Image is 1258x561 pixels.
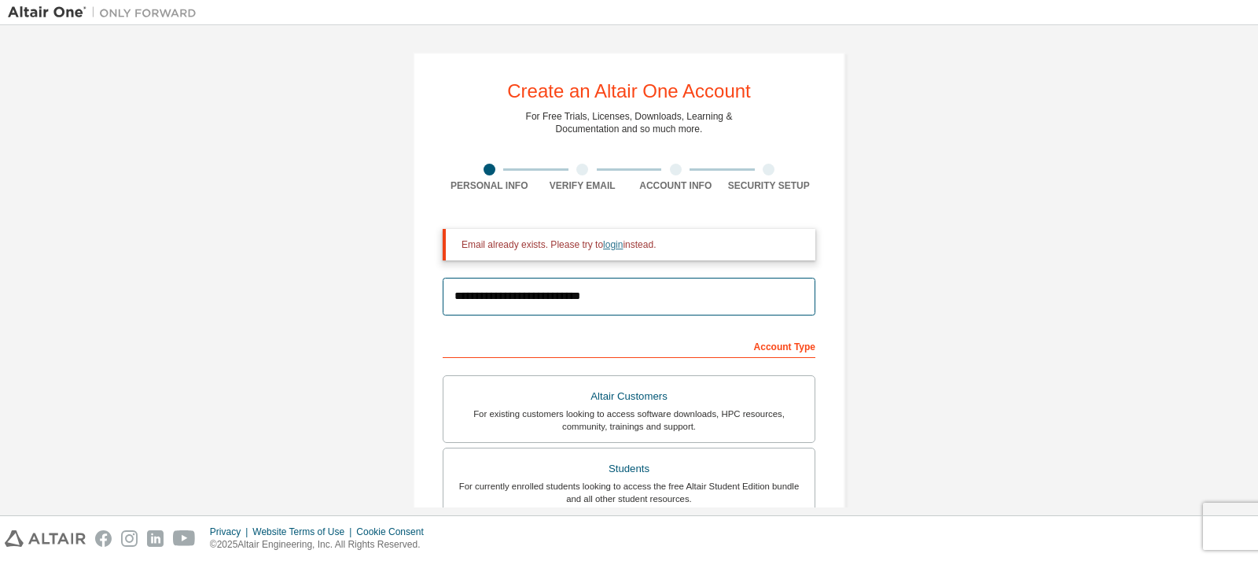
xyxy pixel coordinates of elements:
div: Cookie Consent [356,526,432,538]
div: Create an Altair One Account [507,82,751,101]
img: youtube.svg [173,530,196,547]
div: Website Terms of Use [252,526,356,538]
img: facebook.svg [95,530,112,547]
div: Altair Customers [453,386,805,408]
div: For Free Trials, Licenses, Downloads, Learning & Documentation and so much more. [526,110,733,135]
div: Account Type [443,333,815,358]
div: Account Info [629,179,723,192]
div: Personal Info [443,179,536,192]
img: altair_logo.svg [5,530,86,547]
div: Privacy [210,526,252,538]
div: Students [453,458,805,480]
img: instagram.svg [121,530,138,547]
div: Security Setup [723,179,816,192]
div: For existing customers looking to access software downloads, HPC resources, community, trainings ... [453,408,805,433]
div: Email already exists. Please try to instead. [462,238,803,251]
img: Altair One [8,5,204,20]
div: For currently enrolled students looking to access the free Altair Student Edition bundle and all ... [453,480,805,505]
img: linkedin.svg [147,530,164,547]
p: © 2025 Altair Engineering, Inc. All Rights Reserved. [210,538,433,552]
div: Verify Email [536,179,630,192]
a: login [603,239,623,250]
